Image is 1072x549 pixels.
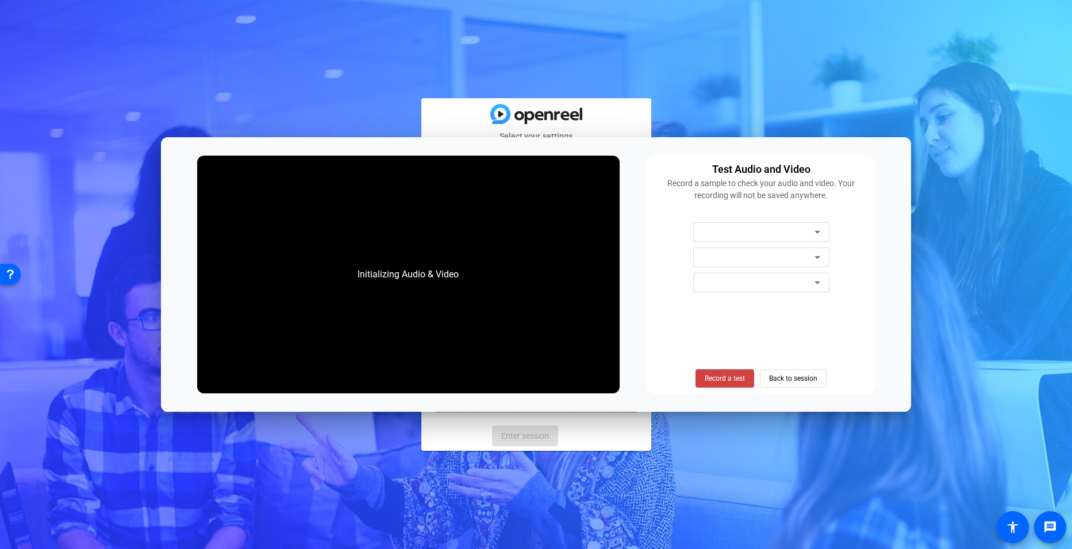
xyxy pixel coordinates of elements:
mat-icon: message [1043,520,1057,534]
div: Initializing Audio & Video [346,256,470,293]
div: Test Audio and Video [712,161,810,177]
mat-icon: accessibility [1006,520,1020,534]
span: Record a test [705,373,745,384]
img: blue-gradient.svg [490,104,582,124]
button: Back to session [760,369,827,388]
span: Back to session [769,368,817,389]
mat-card-subtitle: Select your settings [421,130,651,142]
button: Record a test [696,369,754,388]
div: Record a sample to check your audio and video. Your recording will not be saved anywhere. [653,177,869,202]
